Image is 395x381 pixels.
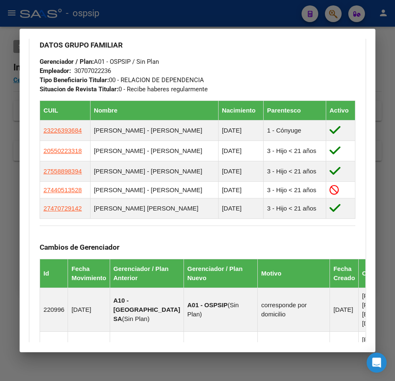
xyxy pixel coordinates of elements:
[40,67,71,75] strong: Empleador:
[40,332,68,376] td: 76404
[218,100,263,120] th: Nacimiento
[124,315,148,322] span: Sin Plan
[90,161,218,181] td: [PERSON_NAME] - [PERSON_NAME]
[40,58,159,65] span: A01 - OSPSIP / Sin Plan
[367,353,387,373] div: Open Intercom Messenger
[184,259,258,288] th: Gerenciador / Plan Nuevo
[40,100,91,120] th: CUIL
[90,181,218,198] td: [PERSON_NAME] - [PERSON_NAME]
[330,259,359,288] th: Fecha Creado
[110,332,184,376] td: ( )
[68,259,110,288] th: Fecha Movimiento
[187,301,228,308] strong: A01 - OSPSIP
[40,76,204,84] span: 00 - RELACION DE DEPENDENCIA
[258,332,330,376] td: GRAN BUENOS AIRES - MUTUAL CASA DEL MEDICO
[218,181,263,198] td: [DATE]
[40,85,118,93] strong: Situacion de Revista Titular:
[40,58,94,65] strong: Gerenciador / Plan:
[40,40,355,50] h3: DATOS GRUPO FAMILIAR
[43,168,82,175] span: 27558898394
[184,332,258,376] td: ( )
[218,140,263,161] td: [DATE]
[113,297,180,322] strong: A10 - [GEOGRAPHIC_DATA] SA
[187,341,241,366] strong: A09 - MUTUAL LA CASA DEL MEDICO
[90,100,218,120] th: Nombre
[264,181,326,198] td: 3 - Hijo < 21 años
[43,186,82,193] span: 27440513528
[40,243,355,252] h3: Cambios de Gerenciador
[218,120,263,140] td: [DATE]
[68,332,110,376] td: [DATE]
[43,147,82,154] span: 20550223318
[264,161,326,181] td: 3 - Hijo < 21 años
[264,198,326,219] td: 3 - Hijo < 21 años
[218,198,263,219] td: [DATE]
[40,259,68,288] th: Id
[74,66,111,75] div: 30707022236
[90,120,218,140] td: [PERSON_NAME] - [PERSON_NAME]
[264,120,326,140] td: 1 - Cónyuge
[40,76,109,84] strong: Tipo Beneficiario Titular:
[110,259,184,288] th: Gerenciador / Plan Anterior
[218,161,263,181] td: [DATE]
[264,140,326,161] td: 3 - Hijo < 21 años
[43,205,82,212] span: 27470729142
[184,288,258,332] td: ( )
[326,100,355,120] th: Activo
[110,288,184,332] td: ( )
[43,127,82,134] span: 23226393684
[258,288,330,332] td: corresponde por domicilio
[330,332,359,376] td: [DATE]
[258,259,330,288] th: Motivo
[40,85,208,93] span: 0 - Recibe haberes regularmente
[40,288,68,332] td: 220996
[68,288,110,332] td: [DATE]
[330,288,359,332] td: [DATE]
[264,100,326,120] th: Parentesco
[90,140,218,161] td: [PERSON_NAME] - [PERSON_NAME]
[90,198,218,219] td: [PERSON_NAME] [PERSON_NAME]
